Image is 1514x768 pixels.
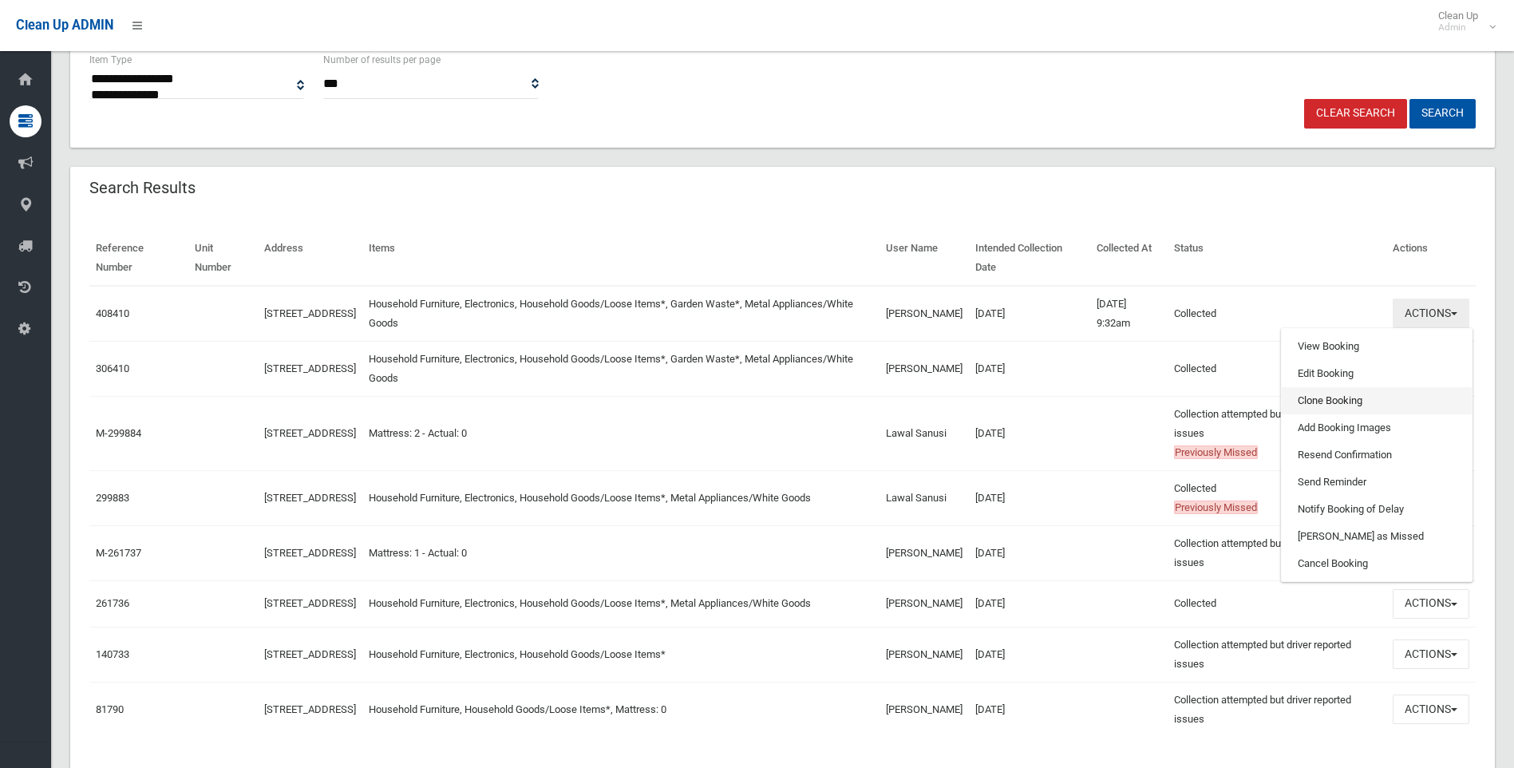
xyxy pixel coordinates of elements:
[1282,333,1472,360] a: View Booking
[264,362,356,374] a: [STREET_ADDRESS]
[362,341,880,396] td: Household Furniture, Electronics, Household Goods/Loose Items*, Garden Waste*, Metal Appliances/W...
[1168,286,1386,342] td: Collected
[880,470,969,525] td: Lawal Sanusi
[1386,231,1476,286] th: Actions
[1090,286,1168,342] td: [DATE] 9:32am
[1282,523,1472,550] a: [PERSON_NAME] as Missed
[880,396,969,470] td: Lawal Sanusi
[969,627,1090,682] td: [DATE]
[264,427,356,439] a: [STREET_ADDRESS]
[70,172,215,204] header: Search Results
[1174,445,1258,459] span: Previously Missed
[1168,396,1386,470] td: Collection attempted but driver reported issues
[880,341,969,396] td: [PERSON_NAME]
[258,231,362,286] th: Address
[1304,99,1407,129] a: Clear Search
[1090,231,1168,286] th: Collected At
[880,580,969,627] td: [PERSON_NAME]
[96,427,141,439] a: M-299884
[969,580,1090,627] td: [DATE]
[1393,695,1469,724] button: Actions
[969,231,1090,286] th: Intended Collection Date
[96,597,129,609] a: 261736
[264,597,356,609] a: [STREET_ADDRESS]
[96,362,129,374] a: 306410
[880,525,969,580] td: [PERSON_NAME]
[969,396,1090,470] td: [DATE]
[1168,341,1386,396] td: Collected
[1393,639,1469,669] button: Actions
[1438,22,1478,34] small: Admin
[1168,580,1386,627] td: Collected
[362,682,880,737] td: Household Furniture, Household Goods/Loose Items*, Mattress: 0
[89,231,188,286] th: Reference Number
[1409,99,1476,129] button: Search
[880,627,969,682] td: [PERSON_NAME]
[96,307,129,319] a: 408410
[96,547,141,559] a: M-261737
[969,470,1090,525] td: [DATE]
[362,286,880,342] td: Household Furniture, Electronics, Household Goods/Loose Items*, Garden Waste*, Metal Appliances/W...
[264,703,356,715] a: [STREET_ADDRESS]
[188,231,258,286] th: Unit Number
[264,648,356,660] a: [STREET_ADDRESS]
[880,286,969,342] td: [PERSON_NAME]
[1430,10,1494,34] span: Clean Up
[1168,470,1386,525] td: Collected
[1282,496,1472,523] a: Notify Booking of Delay
[16,18,113,33] span: Clean Up ADMIN
[323,51,441,69] label: Number of results per page
[969,682,1090,737] td: [DATE]
[96,648,129,660] a: 140733
[1393,589,1469,619] button: Actions
[880,231,969,286] th: User Name
[362,525,880,580] td: Mattress: 1 - Actual: 0
[1168,627,1386,682] td: Collection attempted but driver reported issues
[264,492,356,504] a: [STREET_ADDRESS]
[1282,550,1472,577] a: Cancel Booking
[1168,231,1386,286] th: Status
[362,580,880,627] td: Household Furniture, Electronics, Household Goods/Loose Items*, Metal Appliances/White Goods
[969,286,1090,342] td: [DATE]
[362,627,880,682] td: Household Furniture, Electronics, Household Goods/Loose Items*
[969,525,1090,580] td: [DATE]
[1282,441,1472,469] a: Resend Confirmation
[1168,682,1386,737] td: Collection attempted but driver reported issues
[1282,414,1472,441] a: Add Booking Images
[96,492,129,504] a: 299883
[362,470,880,525] td: Household Furniture, Electronics, Household Goods/Loose Items*, Metal Appliances/White Goods
[1282,387,1472,414] a: Clone Booking
[1282,469,1472,496] a: Send Reminder
[264,547,356,559] a: [STREET_ADDRESS]
[1174,501,1258,514] span: Previously Missed
[362,231,880,286] th: Items
[969,341,1090,396] td: [DATE]
[89,51,132,69] label: Item Type
[1168,525,1386,580] td: Collection attempted but driver reported issues
[880,682,969,737] td: [PERSON_NAME]
[1393,299,1469,328] button: Actions
[264,307,356,319] a: [STREET_ADDRESS]
[96,703,124,715] a: 81790
[362,396,880,470] td: Mattress: 2 - Actual: 0
[1282,360,1472,387] a: Edit Booking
